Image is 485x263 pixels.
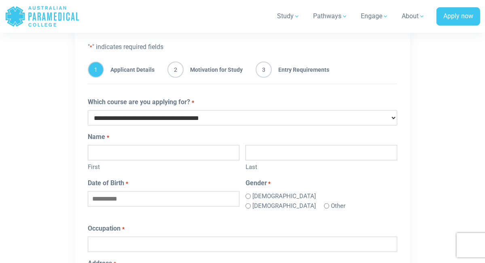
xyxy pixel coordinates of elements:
[331,201,345,211] label: Other
[104,62,155,78] span: Applicant Details
[272,5,305,28] a: Study
[88,97,194,107] label: Which course are you applying for?
[88,160,239,172] label: First
[167,62,184,78] span: 2
[308,5,353,28] a: Pathways
[88,178,128,188] label: Date of Birth
[252,192,316,201] label: [DEMOGRAPHIC_DATA]
[88,132,397,142] legend: Name
[397,5,430,28] a: About
[256,62,272,78] span: 3
[88,62,104,78] span: 1
[5,3,80,30] a: Australian Paramedical College
[246,160,397,172] label: Last
[252,201,316,211] label: [DEMOGRAPHIC_DATA]
[184,62,243,78] span: Motivation for Study
[356,5,394,28] a: Engage
[88,42,397,52] p: " " indicates required fields
[436,7,480,26] a: Apply now
[246,178,397,188] legend: Gender
[88,224,124,233] label: Occupation
[272,62,329,78] span: Entry Requirements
